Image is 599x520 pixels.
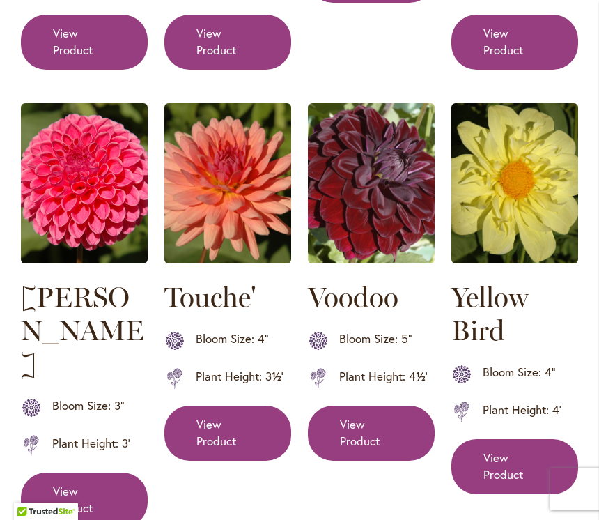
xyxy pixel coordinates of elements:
[52,435,130,452] p: Plant Height: 3'
[164,103,291,263] img: A band poses at a pool table, all six members wear cowboy-esque attire
[451,103,578,263] img: A painted scene of the dahlia fields with a mountain in the background from one of the previous c...
[451,280,578,347] h3: Yellow Bird
[164,330,185,351] img: bloom-size.svg
[451,402,472,422] img: plant-height.svg
[483,364,556,381] p: Bloom Size: 4"
[416,368,426,384] strong: ½
[21,280,148,381] h3: [PERSON_NAME]
[164,280,291,314] h3: Touche'
[164,368,185,389] img: plant-height.svg
[339,368,428,385] p: Plant Height: 4 '
[196,368,283,385] p: Plant Height: 3 '
[339,330,412,347] p: Bloom Size: 5"
[451,364,472,385] img: bloom-size.svg
[164,15,291,70] a: View Product
[483,450,546,484] span: View Product
[21,15,148,70] a: View Product
[196,330,269,347] p: Bloom Size: 4"
[272,368,281,384] strong: ½
[196,416,259,450] span: View Product
[308,103,435,263] img: A band poses at a pool table, all six members wear cowboy-esque attire
[164,406,291,461] a: View Product
[308,406,435,461] a: View Product
[52,397,125,414] p: Bloom Size: 3"
[451,15,578,70] a: View Product
[53,25,116,59] span: View Product
[308,330,329,351] img: bloom-size.svg
[308,280,435,314] h3: Voodoo
[308,368,329,389] img: plant-height.svg
[196,25,259,59] span: View Product
[451,439,578,494] a: View Product
[340,416,403,450] span: View Product
[21,435,42,456] img: plant-height.svg
[483,25,546,59] span: View Product
[21,397,42,418] img: bloom-size.svg
[21,103,148,263] img: A band poses at a pool table, all six members wear cowboy-esque attire
[483,402,561,418] p: Plant Height: 4'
